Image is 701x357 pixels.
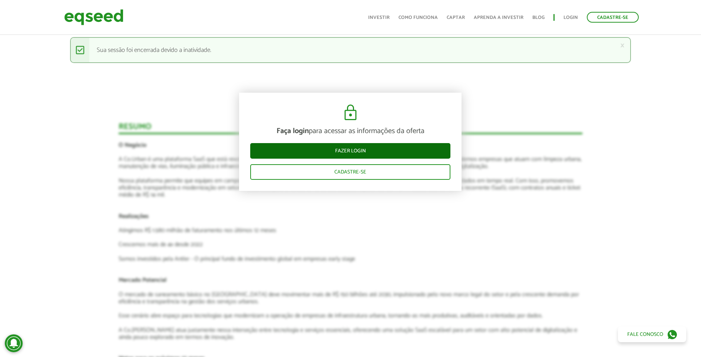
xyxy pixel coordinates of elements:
a: × [620,42,625,49]
p: para acessar as informações da oferta [250,127,450,136]
img: cadeado.svg [341,104,360,122]
a: Fale conosco [618,327,686,342]
div: Sua sessão foi encerrada devido a inatividade. [70,37,631,63]
a: Como funciona [399,15,438,20]
a: Cadastre-se [250,164,450,180]
a: Cadastre-se [587,12,639,23]
strong: Faça login [277,125,309,137]
a: Blog [532,15,545,20]
a: Login [563,15,578,20]
a: Captar [447,15,465,20]
a: Aprenda a investir [474,15,523,20]
a: Investir [368,15,390,20]
img: EqSeed [64,7,123,27]
a: Fazer login [250,143,450,159]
